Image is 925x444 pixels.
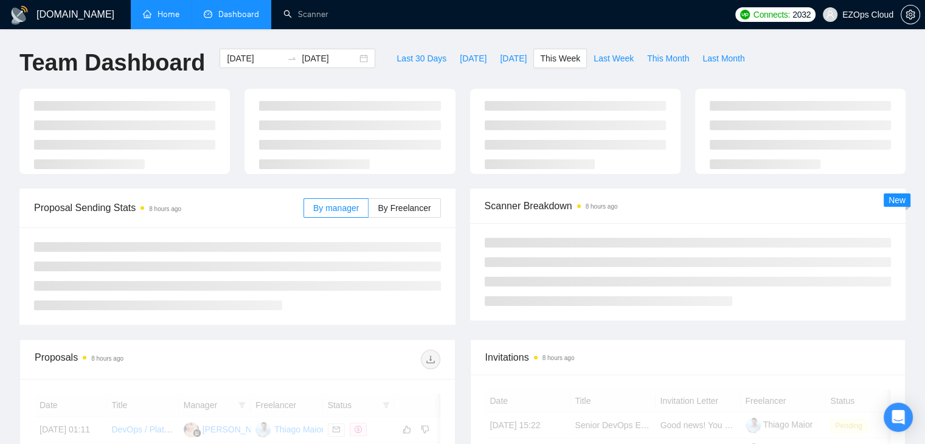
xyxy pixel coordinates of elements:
[19,49,205,77] h1: Team Dashboard
[460,52,487,65] span: [DATE]
[397,52,446,65] span: Last 30 Days
[287,54,297,63] span: swap-right
[143,9,179,19] a: homeHome
[227,52,282,65] input: Start date
[754,8,790,21] span: Connects:
[889,195,906,205] span: New
[594,52,634,65] span: Last Week
[302,52,357,65] input: End date
[91,355,123,362] time: 8 hours ago
[485,198,892,213] span: Scanner Breakdown
[35,350,237,369] div: Proposals
[901,5,920,24] button: setting
[287,54,297,63] span: to
[313,203,359,213] span: By manager
[149,206,181,212] time: 8 hours ago
[740,10,750,19] img: upwork-logo.png
[533,49,587,68] button: This Week
[500,52,527,65] span: [DATE]
[826,10,834,19] span: user
[587,49,640,68] button: Last Week
[540,52,580,65] span: This Week
[542,355,575,361] time: 8 hours ago
[453,49,493,68] button: [DATE]
[901,10,920,19] span: setting
[218,9,259,19] span: Dashboard
[493,49,533,68] button: [DATE]
[485,350,891,365] span: Invitations
[378,203,431,213] span: By Freelancer
[702,52,744,65] span: Last Month
[204,10,212,18] span: dashboard
[696,49,751,68] button: Last Month
[390,49,453,68] button: Last 30 Days
[640,49,696,68] button: This Month
[792,8,811,21] span: 2032
[34,200,303,215] span: Proposal Sending Stats
[901,10,920,19] a: setting
[586,203,618,210] time: 8 hours ago
[283,9,328,19] a: searchScanner
[10,5,29,25] img: logo
[647,52,689,65] span: This Month
[884,403,913,432] div: Open Intercom Messenger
